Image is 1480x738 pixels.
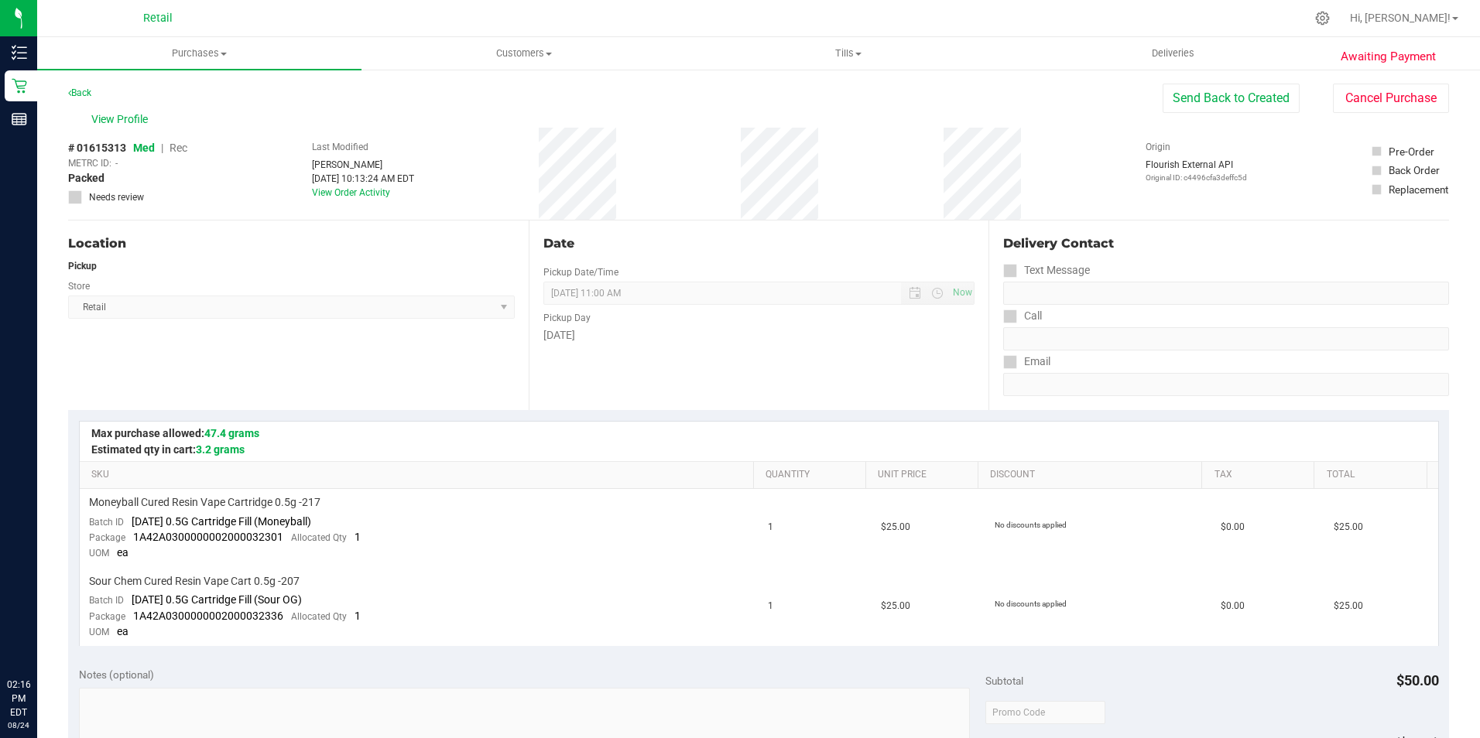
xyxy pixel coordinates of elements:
[117,546,128,559] span: ea
[37,37,361,70] a: Purchases
[1131,46,1215,60] span: Deliveries
[766,469,859,481] a: Quantity
[79,668,154,681] span: Notes (optional)
[1003,350,1050,373] label: Email
[1389,182,1448,197] div: Replacement
[89,190,144,204] span: Needs review
[12,78,27,94] inline-svg: Retail
[362,46,685,60] span: Customers
[312,140,368,154] label: Last Modified
[68,87,91,98] a: Back
[204,427,259,439] span: 47.4 grams
[196,443,245,456] span: 3.2 grams
[161,142,163,154] span: |
[312,172,414,186] div: [DATE] 10:13:24 AM EDT
[91,111,153,128] span: View Profile
[1350,12,1451,24] span: Hi, [PERSON_NAME]!
[985,701,1105,724] input: Promo Code
[1146,158,1247,183] div: Flourish External API
[89,517,124,528] span: Batch ID
[1221,520,1245,535] span: $0.00
[687,46,1010,60] span: Tills
[132,515,311,528] span: [DATE] 0.5G Cartridge Fill (Moneyball)
[312,187,390,198] a: View Order Activity
[1327,469,1420,481] a: Total
[543,234,975,253] div: Date
[881,599,910,613] span: $25.00
[990,469,1196,481] a: Discount
[1003,305,1042,327] label: Call
[1214,469,1308,481] a: Tax
[12,45,27,60] inline-svg: Inventory
[1011,37,1335,70] a: Deliveries
[7,719,30,731] p: 08/24
[68,234,515,253] div: Location
[89,611,125,622] span: Package
[768,520,773,535] span: 1
[361,37,686,70] a: Customers
[117,625,128,637] span: ea
[15,614,62,661] iframe: Resource center
[1313,11,1332,26] div: Manage settings
[1389,162,1440,178] div: Back Order
[89,595,124,606] span: Batch ID
[7,678,30,719] p: 02:16 PM EDT
[1221,599,1245,613] span: $0.00
[1163,84,1300,113] button: Send Back to Created
[133,142,155,154] span: Med
[68,170,104,186] span: Packed
[133,610,283,622] span: 1A42A0300000002000032336
[985,675,1023,687] span: Subtotal
[1003,282,1449,305] input: Format: (999) 999-9999
[37,46,361,60] span: Purchases
[1396,672,1439,688] span: $50.00
[881,520,910,535] span: $25.00
[543,327,975,343] div: [DATE]
[12,111,27,127] inline-svg: Reports
[768,599,773,613] span: 1
[687,37,1011,70] a: Tills
[68,279,90,293] label: Store
[133,531,283,543] span: 1A42A0300000002000032301
[1003,259,1090,282] label: Text Message
[1146,172,1247,183] p: Original ID: c4496cfa3deffc5d
[995,600,1067,608] span: No discounts applied
[1003,327,1449,350] input: Format: (999) 999-9999
[1334,520,1363,535] span: $25.00
[543,311,591,325] label: Pickup Day
[68,140,126,156] span: # 01615313
[89,627,109,637] span: UOM
[68,156,111,170] span: METRC ID:
[132,593,302,606] span: [DATE] 0.5G Cartridge Fill (Sour OG)
[91,427,259,439] span: Max purchase allowed:
[1341,48,1436,66] span: Awaiting Payment
[1003,234,1449,253] div: Delivery Contact
[170,142,187,154] span: Rec
[115,156,118,170] span: -
[355,531,361,543] span: 1
[143,12,173,25] span: Retail
[312,158,414,172] div: [PERSON_NAME]
[91,469,747,481] a: SKU
[878,469,971,481] a: Unit Price
[89,574,300,589] span: Sour Chem Cured Resin Vape Cart 0.5g -207
[91,443,245,456] span: Estimated qty in cart:
[355,610,361,622] span: 1
[543,265,618,279] label: Pickup Date/Time
[291,611,347,622] span: Allocated Qty
[995,521,1067,529] span: No discounts applied
[89,532,125,543] span: Package
[1333,84,1449,113] button: Cancel Purchase
[89,495,320,510] span: Moneyball Cured Resin Vape Cartridge 0.5g -217
[68,261,97,272] strong: Pickup
[89,548,109,559] span: UOM
[291,532,347,543] span: Allocated Qty
[1389,144,1434,159] div: Pre-Order
[1334,599,1363,613] span: $25.00
[1146,140,1170,154] label: Origin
